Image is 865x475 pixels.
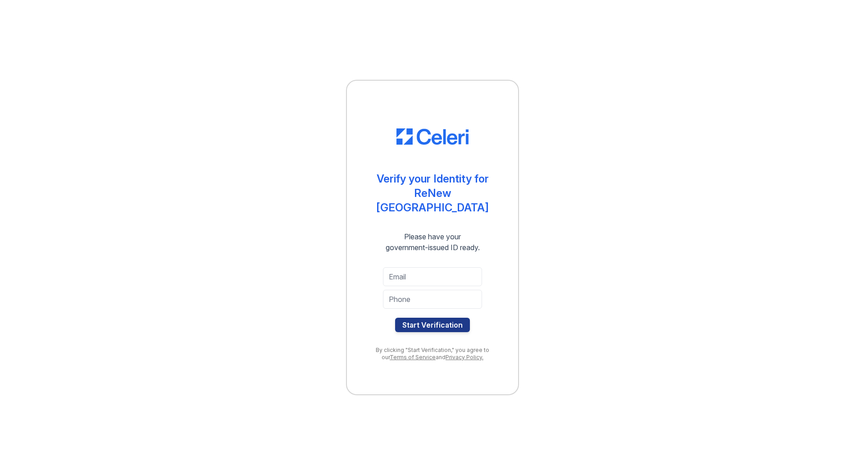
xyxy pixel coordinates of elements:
div: Verify your Identity for ReNew [GEOGRAPHIC_DATA] [365,172,500,215]
a: Terms of Service [390,354,436,361]
a: Privacy Policy. [446,354,483,361]
input: Phone [383,290,482,309]
img: CE_Logo_Blue-a8612792a0a2168367f1c8372b55b34899dd931a85d93a1a3d3e32e68fde9ad4.png [396,128,469,145]
div: By clicking "Start Verification," you agree to our and [365,347,500,361]
button: Start Verification [395,318,470,332]
input: Email [383,267,482,286]
div: Please have your government-issued ID ready. [369,231,496,253]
